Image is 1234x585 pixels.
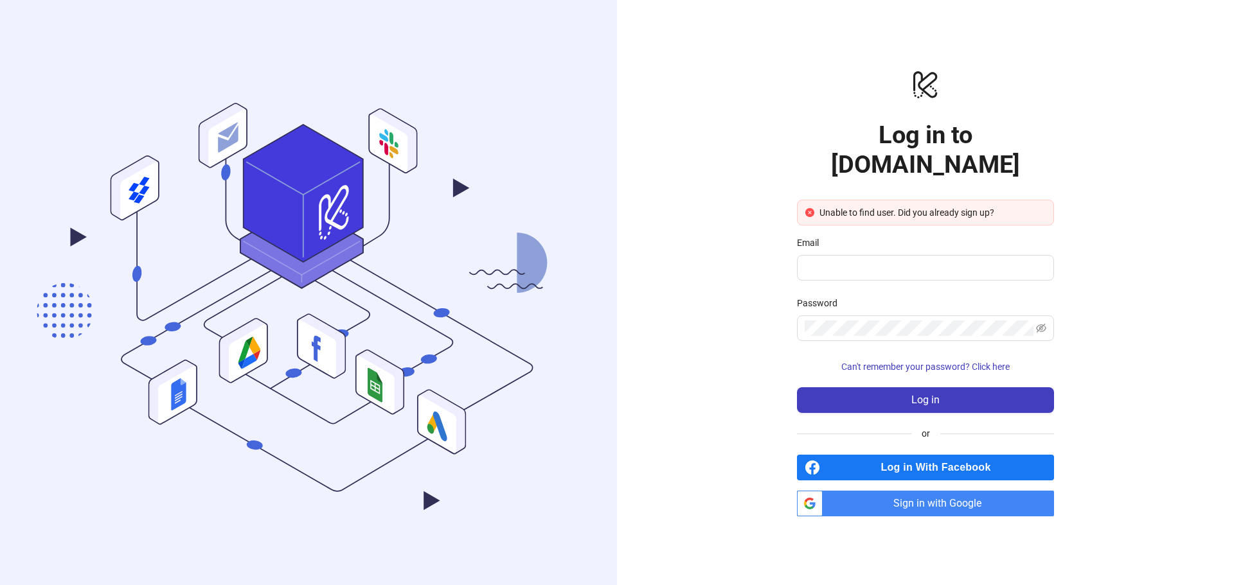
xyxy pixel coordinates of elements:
a: Can't remember your password? Click here [797,362,1054,372]
span: Can't remember your password? Click here [841,362,1010,372]
span: close-circle [805,208,814,217]
span: Log in [911,394,940,406]
div: Unable to find user. Did you already sign up? [819,205,1046,220]
a: Sign in with Google [797,491,1054,516]
button: Can't remember your password? Click here [797,356,1054,377]
a: Log in With Facebook [797,455,1054,480]
button: Log in [797,387,1054,413]
input: Email [805,260,1044,275]
span: Sign in with Google [828,491,1054,516]
span: Log in With Facebook [825,455,1054,480]
input: Password [805,320,1033,336]
label: Email [797,236,827,250]
span: eye-invisible [1036,323,1046,333]
h1: Log in to [DOMAIN_NAME] [797,120,1054,179]
span: or [911,426,940,441]
label: Password [797,296,846,310]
